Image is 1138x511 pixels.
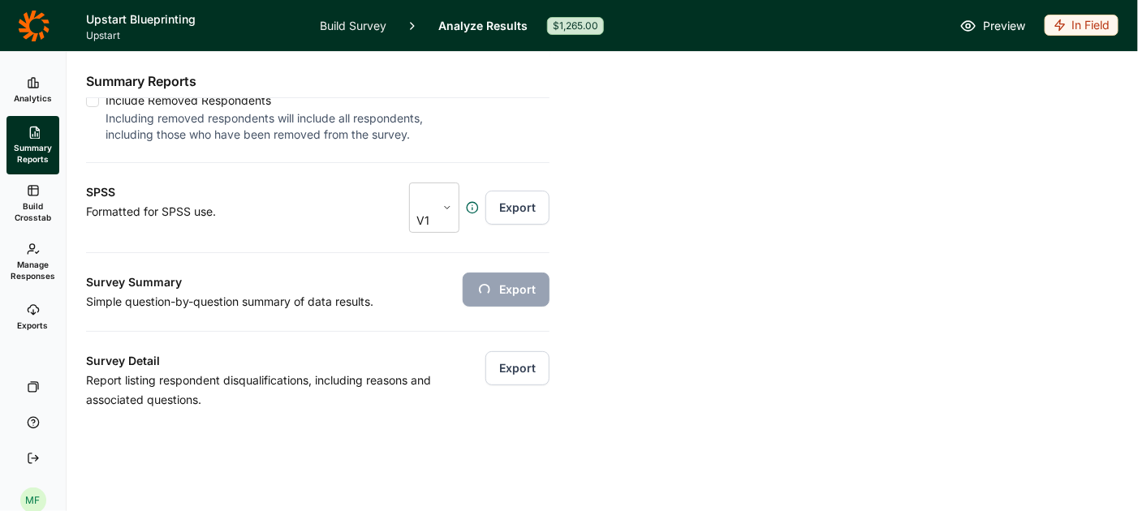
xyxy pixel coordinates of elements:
[18,320,49,331] span: Exports
[86,202,319,221] p: Formatted for SPSS use.
[983,16,1025,36] span: Preview
[86,182,319,202] h3: SPSS
[86,71,196,91] h2: Summary Reports
[485,191,550,225] button: Export
[1045,15,1119,36] div: In Field
[6,174,59,233] a: Build Crosstab
[106,110,429,143] div: Including removed respondents will include all respondents, including those who have been removed...
[6,233,59,291] a: Manage Responses
[14,92,52,104] span: Analytics
[86,29,300,42] span: Upstart
[485,351,550,385] button: Export
[86,351,449,371] h3: Survey Detail
[86,10,300,29] h1: Upstart Blueprinting
[6,64,59,116] a: Analytics
[416,211,429,230] div: V1
[86,273,449,292] h3: Survey Summary
[463,273,550,307] button: Export
[11,259,55,281] span: Manage Responses
[13,200,53,223] span: Build Crosstab
[13,142,53,165] span: Summary Reports
[547,17,604,35] div: $1,265.00
[86,292,449,311] p: Simple question-by-question summary of data results.
[106,91,429,110] div: Include Removed Respondents
[1045,15,1119,37] button: In Field
[960,16,1025,36] a: Preview
[6,116,59,174] a: Summary Reports
[86,371,449,410] p: Report listing respondent disqualifications, including reasons and associated questions.
[6,291,59,343] a: Exports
